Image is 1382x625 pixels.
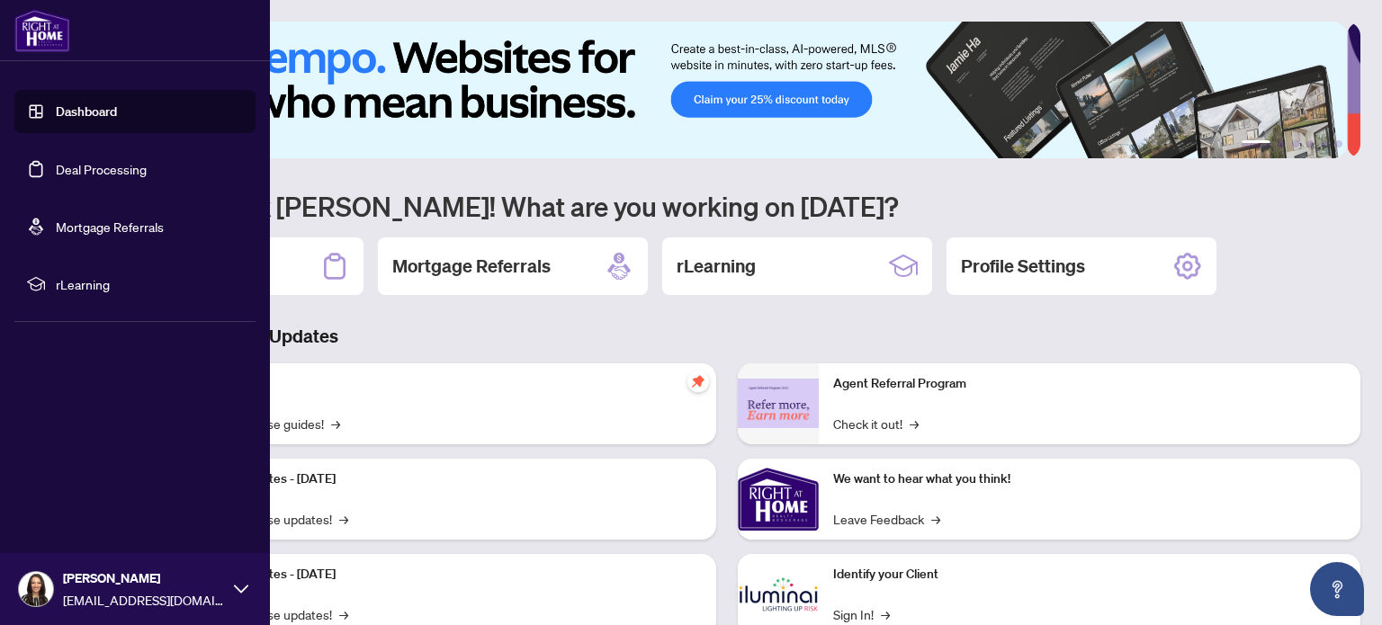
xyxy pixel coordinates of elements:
a: Leave Feedback→ [833,509,940,529]
span: → [339,604,348,624]
a: Check it out!→ [833,414,919,433]
h2: rLearning [677,254,756,279]
a: Dashboard [56,103,117,120]
h1: Welcome back [PERSON_NAME]! What are you working on [DATE]? [94,189,1360,223]
p: Platform Updates - [DATE] [189,469,702,489]
h2: Mortgage Referrals [392,254,551,279]
span: → [881,604,890,624]
span: → [331,414,340,433]
h3: Brokerage & Industry Updates [94,324,1360,349]
img: Agent Referral Program [738,379,819,428]
p: Self-Help [189,374,702,394]
button: 4 [1306,140,1314,147]
span: pushpin [687,371,709,392]
p: Agent Referral Program [833,374,1346,394]
img: We want to hear what you think! [738,459,819,540]
span: → [931,509,940,529]
button: 5 [1321,140,1328,147]
span: [PERSON_NAME] [63,568,225,588]
span: rLearning [56,274,243,294]
a: Sign In!→ [833,604,890,624]
a: Deal Processing [56,161,147,177]
h2: Profile Settings [961,254,1085,279]
img: Profile Icon [19,572,53,606]
p: Platform Updates - [DATE] [189,565,702,585]
span: → [910,414,919,433]
span: → [339,509,348,529]
p: Identify your Client [833,565,1346,585]
button: 3 [1292,140,1299,147]
p: We want to hear what you think! [833,469,1346,489]
img: Slide 0 [94,22,1347,158]
button: 6 [1335,140,1342,147]
button: 1 [1242,140,1270,147]
button: 2 [1278,140,1285,147]
button: Open asap [1310,562,1364,616]
img: logo [14,9,70,52]
span: [EMAIL_ADDRESS][DOMAIN_NAME] [63,590,225,610]
a: Mortgage Referrals [56,219,164,235]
